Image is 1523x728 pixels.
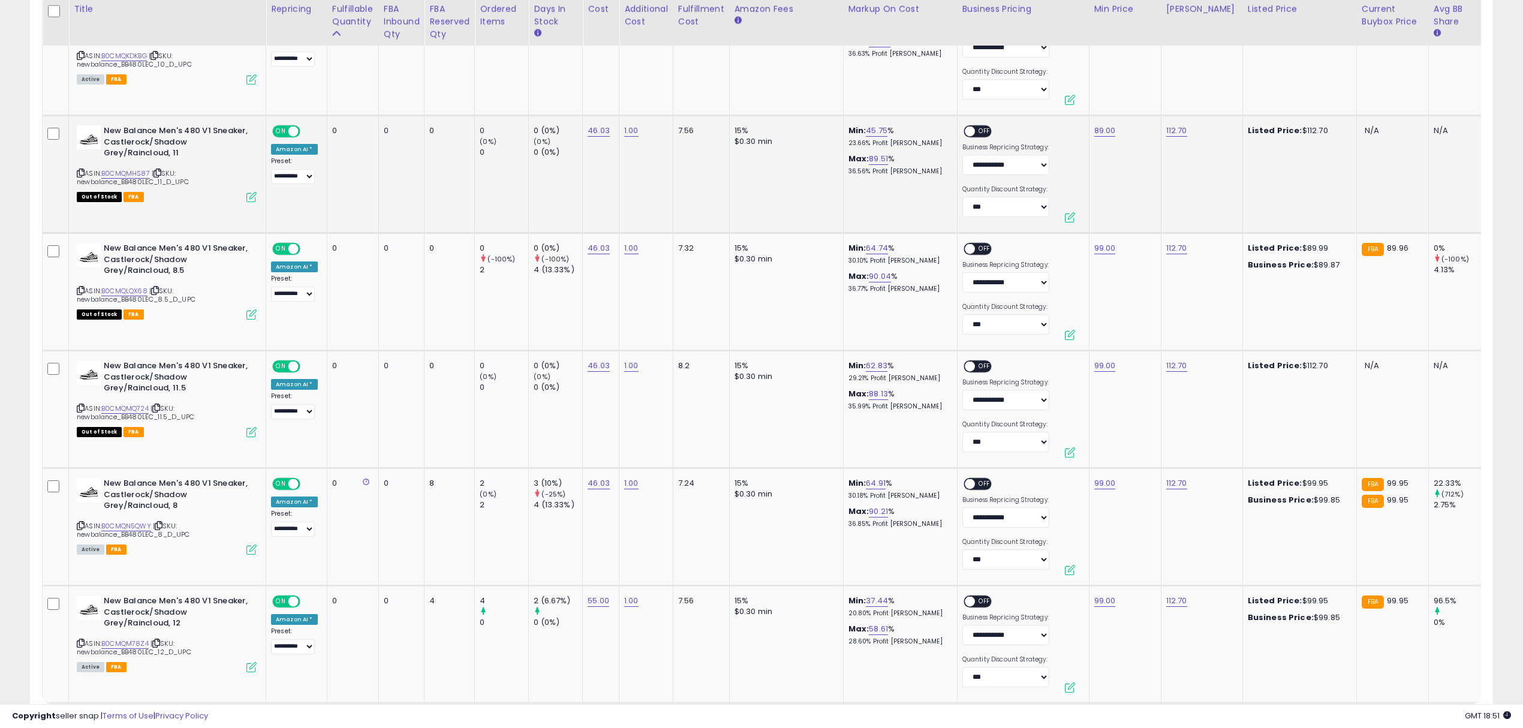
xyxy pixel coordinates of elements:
div: 0 [332,243,369,254]
div: 15% [735,243,834,254]
div: $112.70 [1248,125,1347,136]
div: 0 [429,243,465,254]
div: Amazon AI * [271,261,318,272]
a: 45.75 [866,125,887,137]
small: (0%) [480,489,496,499]
span: | SKU: newbalance_BB480LEC_8_D_UPC [77,521,190,539]
div: $0.30 min [735,489,834,500]
a: 99.00 [1094,595,1116,607]
div: 7.32 [678,243,720,254]
div: $99.95 [1248,478,1347,489]
p: 36.85% Profit [PERSON_NAME] [848,520,948,528]
img: 311gSN+XNLL._SL40_.jpg [77,243,101,267]
span: All listings that are currently out of stock and unavailable for purchase on Amazon [77,192,122,202]
p: 29.21% Profit [PERSON_NAME] [848,374,948,383]
div: % [848,154,948,176]
div: ASIN: [77,243,257,318]
b: Min: [848,595,866,606]
div: 4 [480,595,528,606]
b: Listed Price: [1248,242,1302,254]
small: Avg BB Share. [1434,28,1441,39]
a: 64.74 [866,242,888,254]
div: 0% [1434,617,1482,628]
div: 2 [480,500,528,510]
a: 1.00 [624,125,639,137]
b: Max: [848,506,869,517]
div: 0 (0%) [534,617,582,628]
small: FBA [1362,478,1384,491]
a: B0CMQLQX68 [101,286,148,296]
div: ASIN: [77,8,257,83]
small: (0%) [534,137,550,146]
small: (-25%) [541,489,565,499]
label: Business Repricing Strategy: [962,378,1049,387]
b: Listed Price: [1248,477,1302,489]
a: 37.44 [866,595,888,607]
div: 0% [1434,243,1482,254]
span: OFF [299,479,318,489]
div: N/A [1434,125,1473,136]
p: 23.66% Profit [PERSON_NAME] [848,139,948,148]
div: 0 [480,617,528,628]
div: 15% [735,478,834,489]
div: 0 (0%) [534,147,582,158]
div: [PERSON_NAME] [1166,3,1238,16]
b: Business Price: [1248,612,1314,623]
span: N/A [1365,125,1379,136]
div: $0.30 min [735,371,834,382]
div: Repricing [271,3,322,16]
b: New Balance Men's 480 V1 Sneaker, Castlerock/Shadow Grey/Raincloud, 8 [104,478,249,515]
b: Max: [848,153,869,164]
div: FBA inbound Qty [384,3,420,41]
div: 0 [332,360,369,371]
div: 0 [480,382,528,393]
span: All listings that are currently out of stock and unavailable for purchase on Amazon [77,309,122,320]
div: 0 [332,595,369,606]
b: Max: [848,270,869,282]
small: Days In Stock. [534,28,541,39]
div: FBA Reserved Qty [429,3,469,41]
div: 8.2 [678,360,720,371]
span: ON [273,362,288,372]
div: Min Price [1094,3,1156,16]
b: New Balance Men's 480 V1 Sneaker, Castlerock/Shadow Grey/Raincloud, 11.5 [104,360,249,397]
a: 112.70 [1166,360,1187,372]
div: 0 [384,360,416,371]
p: 36.77% Profit [PERSON_NAME] [848,285,948,293]
small: (-100%) [541,254,569,264]
small: FBA [1362,243,1384,256]
span: FBA [124,309,144,320]
div: 4 (13.33%) [534,500,582,510]
div: % [848,595,948,618]
div: Ordered Items [480,3,523,28]
div: $89.99 [1248,243,1347,254]
div: 4 [429,595,465,606]
div: 15% [735,125,834,136]
div: Additional Cost [624,3,668,28]
a: 89.51 [869,153,888,165]
a: 112.70 [1166,595,1187,607]
b: Max: [848,388,869,399]
b: Min: [848,477,866,489]
div: $89.87 [1248,260,1347,270]
img: 311gSN+XNLL._SL40_.jpg [77,125,101,149]
span: OFF [299,597,318,607]
div: 0 (0%) [534,243,582,254]
span: ON [273,244,288,254]
div: 0 [384,125,416,136]
div: 0 [480,147,528,158]
span: OFF [975,127,994,137]
div: 0 [384,243,416,254]
a: 99.00 [1094,360,1116,372]
div: ASIN: [77,360,257,436]
a: 46.03 [588,242,610,254]
a: 1.00 [624,242,639,254]
a: 89.00 [1094,125,1116,137]
div: % [848,271,948,293]
a: B0CMQMQ724 [101,404,149,414]
div: 7.24 [678,478,720,489]
div: 0 [429,125,465,136]
b: New Balance Men's 480 V1 Sneaker, Castlerock/Shadow Grey/Raincloud, 8.5 [104,243,249,279]
span: All listings currently available for purchase on Amazon [77,662,104,672]
small: (712%) [1441,489,1464,499]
